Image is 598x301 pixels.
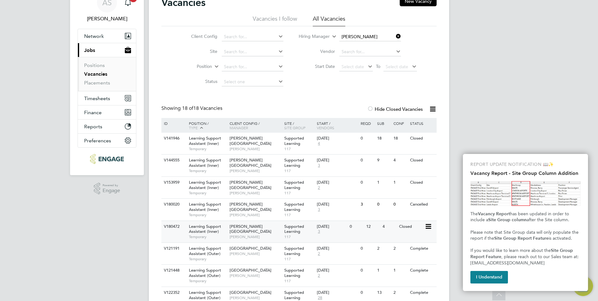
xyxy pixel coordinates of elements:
[359,133,375,144] div: 0
[228,118,283,133] div: Client Config /
[381,221,397,232] div: 4
[189,234,226,239] span: Temporary
[408,155,436,166] div: Closed
[162,265,184,276] div: V121448
[315,118,359,133] div: Start /
[527,217,569,222] span: after the Site column.
[392,155,408,166] div: 4
[317,246,357,251] div: [DATE]
[284,246,304,256] span: Supported Learning
[189,202,221,212] span: Learning Support Assistant (Inner)
[162,155,184,166] div: V144555
[376,155,392,166] div: 9
[376,243,392,254] div: 2
[392,199,408,210] div: 0
[470,181,580,206] img: Site Group Column in Vacancy Report
[494,236,549,241] strong: Site Group Report Feature
[283,118,316,133] div: Site /
[376,118,392,129] div: Sub
[230,234,281,239] span: [PERSON_NAME]
[189,246,221,256] span: Learning Support Assistant (Outer)
[222,48,283,56] input: Search for...
[408,118,436,129] div: Status
[470,248,574,259] strong: Site Group Report Feature
[230,273,281,278] span: [PERSON_NAME]
[470,161,580,168] p: REPORT UPDATE NOTIFICATION 📖✨
[84,47,95,53] span: Jobs
[470,211,570,223] span: has been updated in order to include a
[230,290,271,295] span: [GEOGRAPHIC_DATA]
[284,224,304,234] span: Supported Learning
[408,243,436,254] div: Complete
[230,168,281,173] span: [PERSON_NAME]
[549,236,572,241] span: is activated.
[317,136,357,141] div: [DATE]
[317,229,321,234] span: 3
[84,124,102,130] span: Reports
[299,48,335,54] label: Vendor
[162,199,184,210] div: V180020
[408,199,436,210] div: Cancelled
[78,15,136,23] span: Anne-Marie Sapalska
[230,125,248,130] span: Manager
[222,78,283,86] input: Select one
[162,243,184,254] div: V121191
[90,154,124,164] img: ncclondon-logo-retina.png
[84,62,105,68] a: Positions
[463,154,588,291] div: Vacancy Report - Site Group Column Addition
[339,33,401,41] input: Search for...
[84,33,104,39] span: Network
[348,221,364,232] div: 0
[184,118,228,134] div: Position /
[392,133,408,144] div: 18
[470,170,580,176] h2: Vacancy Report - Site Group Column Addition
[470,211,478,217] span: The
[78,154,136,164] a: Go to home page
[103,188,120,193] span: Engage
[189,278,226,283] span: Temporary
[392,118,408,129] div: Conf
[189,212,226,217] span: Temporary
[317,273,321,278] span: 2
[317,207,321,212] span: 3
[408,133,436,144] div: Closed
[162,177,184,188] div: V153959
[181,79,217,84] label: Status
[317,251,321,257] span: 2
[84,110,102,115] span: Finance
[284,146,314,151] span: 117
[392,243,408,254] div: 2
[230,295,281,300] span: [PERSON_NAME]
[398,221,425,232] div: Closed
[284,268,304,278] span: Supported Learning
[284,168,314,173] span: 117
[230,146,281,151] span: [PERSON_NAME]
[408,177,436,188] div: Closed
[408,287,436,298] div: Complete
[230,191,281,196] span: [PERSON_NAME]
[84,80,110,86] a: Placements
[230,251,281,256] span: [PERSON_NAME]
[189,125,198,130] span: Type
[470,248,551,253] span: If you would like to learn more about the
[317,295,323,301] span: 28
[189,146,226,151] span: Temporary
[317,141,321,146] span: 4
[284,278,314,283] span: 117
[359,177,375,188] div: 0
[284,157,304,168] span: Supported Learning
[284,257,314,262] span: 117
[189,290,221,300] span: Learning Support Assistant (Outer)
[317,202,357,207] div: [DATE]
[317,180,357,185] div: [DATE]
[230,246,271,251] span: [GEOGRAPHIC_DATA]
[84,95,110,101] span: Timesheets
[162,221,184,232] div: V180472
[376,199,392,210] div: 0
[230,224,271,234] span: [PERSON_NAME][GEOGRAPHIC_DATA]
[386,64,408,69] span: Select date
[392,265,408,276] div: 1
[222,33,283,41] input: Search for...
[376,133,392,144] div: 18
[103,183,120,188] span: Powered by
